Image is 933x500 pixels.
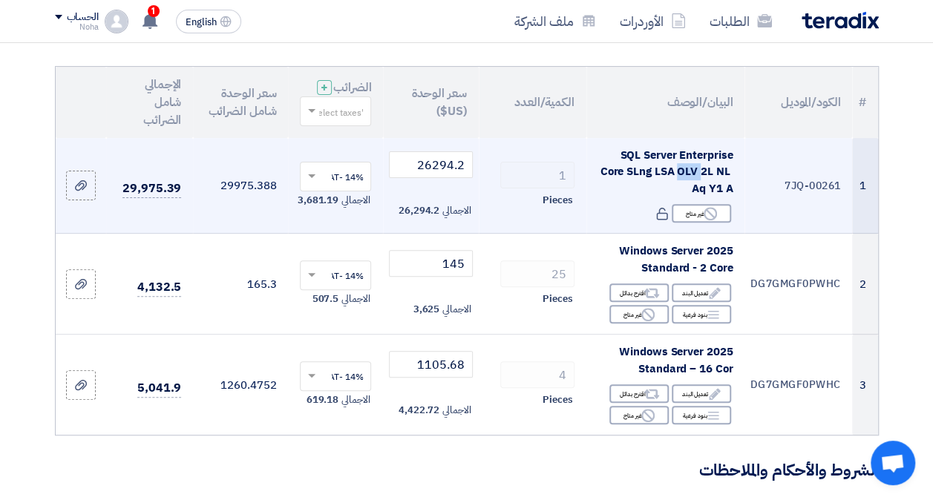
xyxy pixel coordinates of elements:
[543,392,572,407] span: Pieces
[852,138,877,234] td: 1
[186,17,217,27] span: English
[744,138,852,234] td: 7JQ-00261
[608,4,698,39] a: الأوردرات
[193,234,288,335] td: 165.3
[698,4,784,39] a: الطلبات
[321,79,328,96] span: +
[148,5,160,17] span: 1
[55,23,99,31] div: Noha
[137,278,181,297] span: 4,132.5
[300,260,371,290] ng-select: VAT
[500,260,574,287] input: RFQ_STEP1.ITEMS.2.AMOUNT_TITLE
[67,11,99,24] div: الحساب
[672,204,731,223] div: غير متاح
[122,180,181,198] span: 29,975.39
[852,67,877,138] th: #
[383,67,478,138] th: سعر الوحدة (US$)
[852,335,877,435] td: 3
[442,302,471,317] span: الاجمالي
[137,379,181,398] span: 5,041.9
[341,193,370,208] span: الاجمالي
[672,384,731,403] div: تعديل البند
[502,4,608,39] a: ملف الشركة
[500,162,574,188] input: RFQ_STEP1.ITEMS.2.AMOUNT_TITLE
[672,406,731,424] div: بنود فرعية
[609,283,669,302] div: اقترح بدائل
[300,162,371,191] ng-select: VAT
[744,335,852,435] td: DG7GMGF0PWHC
[399,403,439,418] span: 4,422.72
[55,459,879,482] h3: الشروط والأحكام والملاحظات
[619,343,733,377] span: Windows Server 2025 Standard – 16 Cor
[672,305,731,323] div: بنود فرعية
[298,193,338,208] span: 3,681.19
[442,203,471,218] span: الاجمالي
[500,361,574,388] input: RFQ_STEP1.ITEMS.2.AMOUNT_TITLE
[802,12,879,29] img: Teradix logo
[871,441,915,485] div: Open chat
[586,67,744,138] th: البيان/الوصف
[543,193,572,208] span: Pieces
[479,67,586,138] th: الكمية/العدد
[609,406,669,424] div: غير متاح
[300,361,371,391] ng-select: VAT
[193,138,288,234] td: 29975.388
[341,392,370,407] span: الاجمالي
[413,302,440,317] span: 3,625
[442,403,471,418] span: الاجمالي
[193,67,288,138] th: سعر الوحدة شامل الضرائب
[600,147,733,197] span: SQL Server Enterprise Core SLng LSA OLV 2L NL Aq Y1 A
[399,203,439,218] span: 26,294.2
[176,10,241,33] button: English
[744,67,852,138] th: الكود/الموديل
[543,292,572,306] span: Pieces
[744,234,852,335] td: DG7GMGF0PWHC
[389,151,472,178] input: أدخل سعر الوحدة
[389,250,472,277] input: أدخل سعر الوحدة
[106,67,193,138] th: الإجمالي شامل الضرائب
[609,305,669,323] div: غير متاح
[672,283,731,302] div: تعديل البند
[307,392,338,407] span: 619.18
[852,234,877,335] td: 2
[312,292,339,306] span: 507.5
[105,10,128,33] img: profile_test.png
[619,243,733,276] span: Windows Server 2025 Standard - 2 Core
[389,351,472,378] input: أدخل سعر الوحدة
[609,384,669,403] div: اقترح بدائل
[193,335,288,435] td: 1260.4752
[341,292,370,306] span: الاجمالي
[288,67,383,138] th: الضرائب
